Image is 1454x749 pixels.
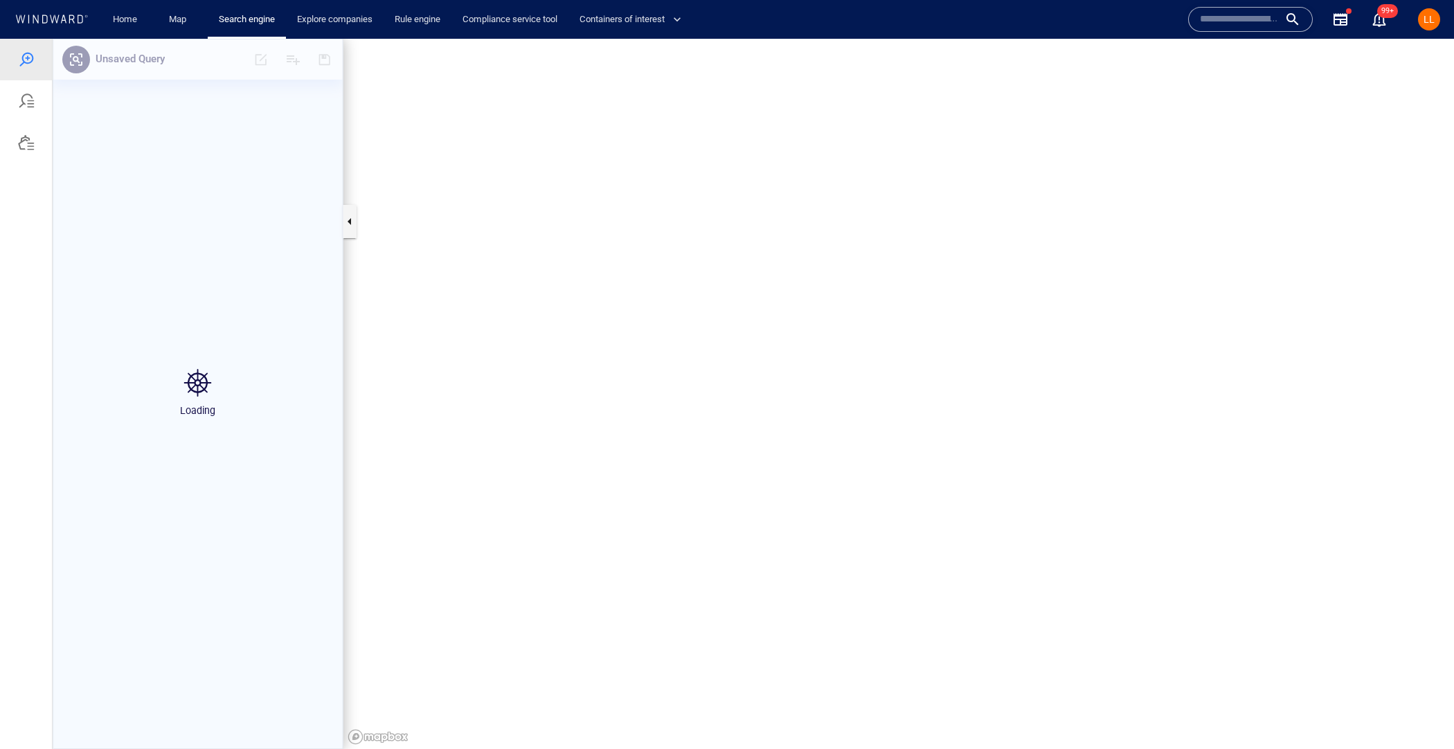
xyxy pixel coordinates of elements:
[574,8,693,32] button: Containers of interest
[580,12,681,28] span: Containers of interest
[348,690,409,706] a: Mapbox logo
[1371,11,1388,28] button: 99+
[457,8,563,32] a: Compliance service tool
[107,8,143,32] a: Home
[158,8,202,32] button: Map
[1368,8,1390,30] a: 99+
[389,8,446,32] a: Rule engine
[163,8,197,32] a: Map
[1371,11,1388,28] div: Notification center
[213,8,280,32] a: Search engine
[1395,687,1444,739] iframe: Chat
[180,363,215,380] p: Loading
[291,8,378,32] a: Explore companies
[1377,4,1398,18] span: 99+
[1424,14,1435,25] span: LL
[102,8,147,32] button: Home
[1415,6,1443,33] button: LL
